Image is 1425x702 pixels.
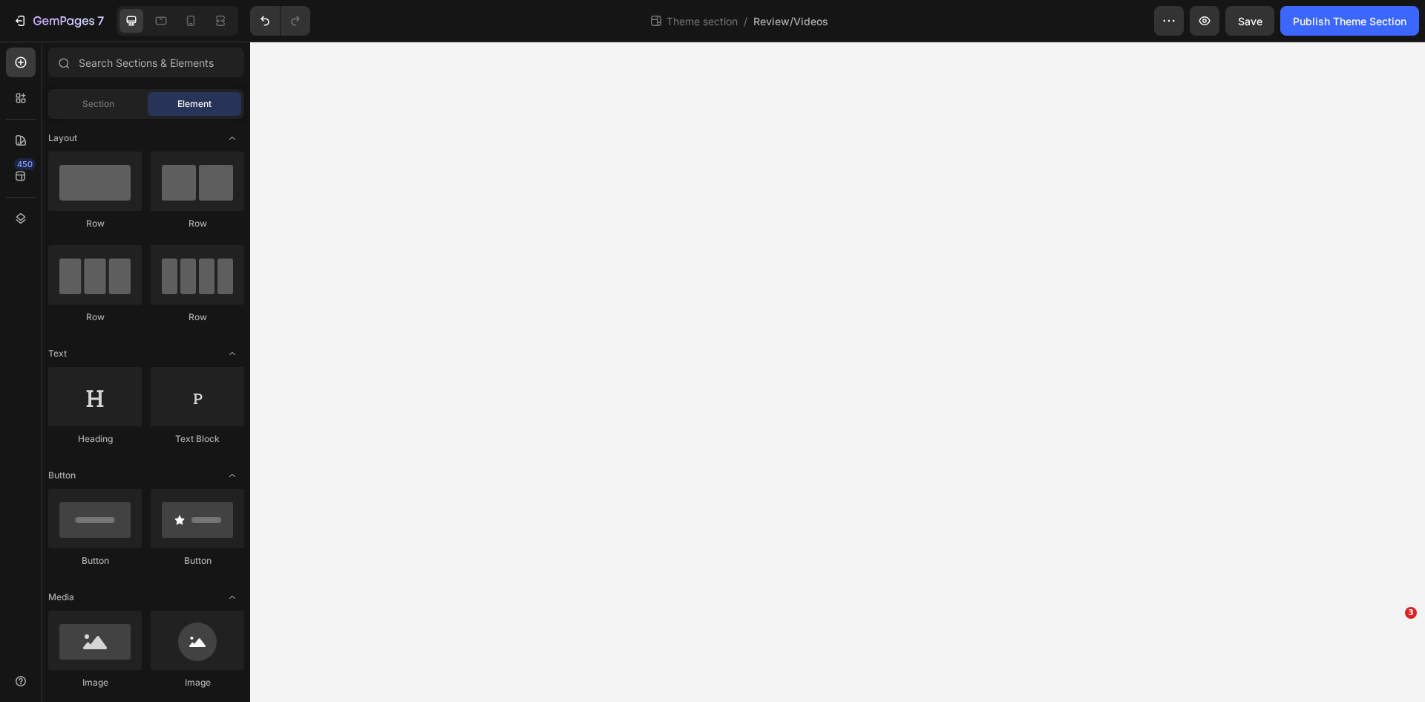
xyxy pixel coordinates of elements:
[753,13,828,29] span: Review/Videos
[220,585,244,609] span: Toggle open
[14,158,36,170] div: 450
[97,12,104,30] p: 7
[1238,15,1262,27] span: Save
[1405,607,1417,619] span: 3
[48,217,142,230] div: Row
[744,13,747,29] span: /
[177,97,212,111] span: Element
[151,676,244,689] div: Image
[48,432,142,446] div: Heading
[6,6,111,36] button: 7
[48,591,74,604] span: Media
[82,97,114,111] span: Section
[48,347,67,360] span: Text
[250,42,1425,702] iframe: Design area
[48,311,142,324] div: Row
[220,126,244,150] span: Toggle open
[48,131,77,145] span: Layout
[1293,13,1406,29] div: Publish Theme Section
[220,464,244,487] span: Toggle open
[48,554,142,568] div: Button
[151,554,244,568] div: Button
[151,311,244,324] div: Row
[250,6,310,36] div: Undo/Redo
[1375,629,1410,665] iframe: Intercom live chat
[48,676,142,689] div: Image
[1280,6,1419,36] button: Publish Theme Section
[48,48,244,77] input: Search Sections & Elements
[664,13,741,29] span: Theme section
[48,469,76,482] span: Button
[151,217,244,230] div: Row
[151,432,244,446] div: Text Block
[1225,6,1274,36] button: Save
[220,342,244,365] span: Toggle open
